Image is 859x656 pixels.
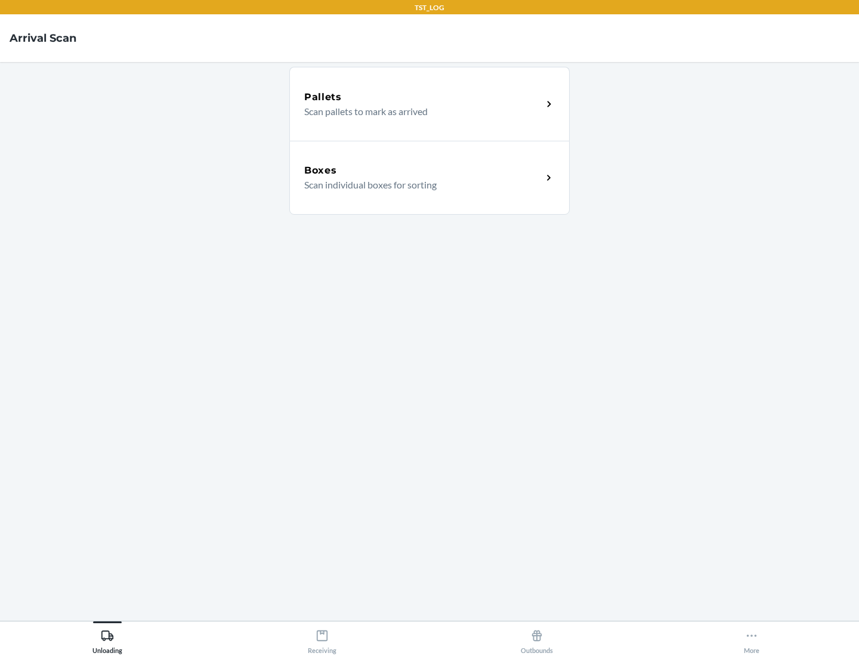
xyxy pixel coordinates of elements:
h4: Arrival Scan [10,30,76,46]
button: Receiving [215,621,429,654]
div: Receiving [308,624,336,654]
h5: Pallets [304,90,342,104]
p: Scan pallets to mark as arrived [304,104,533,119]
p: Scan individual boxes for sorting [304,178,533,192]
a: BoxesScan individual boxes for sorting [289,141,570,215]
div: More [744,624,759,654]
h5: Boxes [304,163,337,178]
button: More [644,621,859,654]
a: PalletsScan pallets to mark as arrived [289,67,570,141]
div: Unloading [92,624,122,654]
button: Outbounds [429,621,644,654]
div: Outbounds [521,624,553,654]
p: TST_LOG [415,2,444,13]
